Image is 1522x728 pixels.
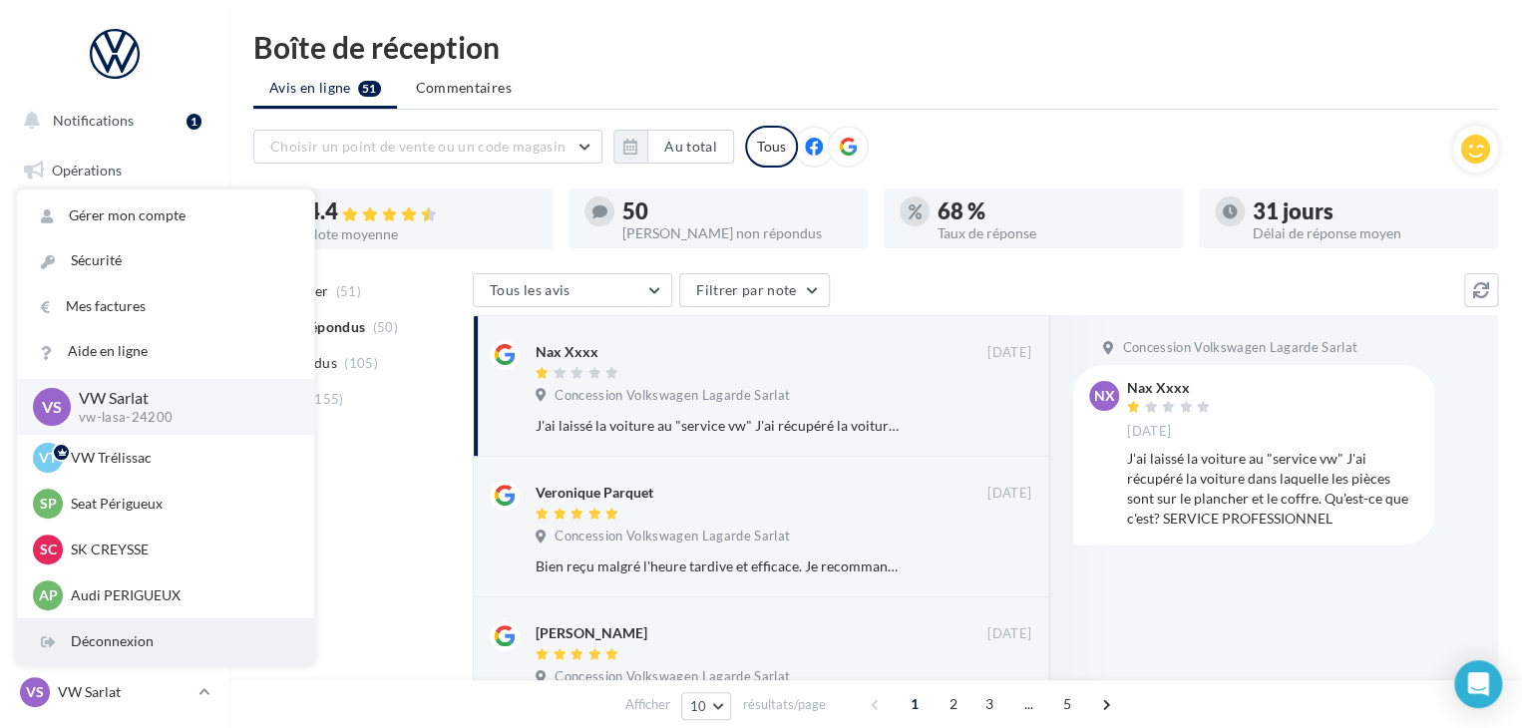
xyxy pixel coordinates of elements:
[253,130,602,164] button: Choisir un point de vente ou un code magasin
[622,226,852,240] div: [PERSON_NAME] non répondus
[987,625,1031,643] span: [DATE]
[899,688,931,720] span: 1
[12,564,217,623] a: Campagnes DataOnDemand
[310,391,344,407] span: (155)
[12,250,217,292] a: Visibilité en ligne
[613,130,734,164] button: Au total
[53,112,134,129] span: Notifications
[17,619,314,664] div: Déconnexion
[12,300,217,342] a: Campagnes
[973,688,1005,720] span: 3
[17,284,314,329] a: Mes factures
[647,130,734,164] button: Au total
[1253,226,1482,240] div: Délai de réponse moyen
[17,329,314,374] a: Aide en ligne
[12,198,217,241] a: Boîte de réception
[536,416,902,436] div: J'ai laissé la voiture au "service vw" J'ai récupéré la voiture dans laquelle les pièces sont sur...
[536,556,902,576] div: Bien reçu malgré l'heure tardive et efficace. Je recommande
[416,79,512,96] span: Commentaires
[622,200,852,222] div: 50
[187,114,201,130] div: 1
[473,273,672,307] button: Tous les avis
[336,283,361,299] span: (51)
[987,344,1031,362] span: [DATE]
[536,483,653,503] div: Veronique Parquet
[12,349,217,391] a: Contacts
[307,227,537,241] div: Note moyenne
[344,355,378,371] span: (105)
[270,138,566,155] span: Choisir un point de vente ou un code magasin
[16,673,213,711] a: VS VW Sarlat
[536,623,647,643] div: [PERSON_NAME]
[1127,449,1418,529] div: J'ai laissé la voiture au "service vw" J'ai récupéré la voiture dans laquelle les pièces sont sur...
[26,682,44,702] span: VS
[12,150,217,191] a: Opérations
[12,399,217,441] a: Médiathèque
[71,585,290,605] p: Audi PERIGUEUX
[12,100,209,142] button: Notifications 1
[1012,688,1044,720] span: ...
[987,485,1031,503] span: [DATE]
[745,126,798,168] div: Tous
[1122,339,1357,357] span: Concession Volkswagen Lagarde Sarlat
[58,682,190,702] p: VW Sarlat
[42,395,62,418] span: VS
[79,387,282,410] p: VW Sarlat
[742,695,825,714] span: résultats/page
[555,528,790,546] span: Concession Volkswagen Lagarde Sarlat
[555,387,790,405] span: Concession Volkswagen Lagarde Sarlat
[536,342,598,362] div: Nax Xxxx
[17,238,314,283] a: Sécurité
[938,200,1167,222] div: 68 %
[39,585,58,605] span: AP
[17,193,314,238] a: Gérer mon compte
[1127,423,1171,441] span: [DATE]
[40,494,57,514] span: SP
[12,498,217,556] a: PLV et print personnalisable
[71,448,290,468] p: VW Trélissac
[1127,381,1215,395] div: Nax Xxxx
[679,273,830,307] button: Filtrer par note
[938,688,969,720] span: 2
[938,226,1167,240] div: Taux de réponse
[625,695,670,714] span: Afficher
[40,540,57,559] span: SC
[690,698,707,714] span: 10
[12,449,217,491] a: Calendrier
[555,668,790,686] span: Concession Volkswagen Lagarde Sarlat
[1094,386,1115,406] span: NX
[71,494,290,514] p: Seat Périgueux
[253,32,1498,62] div: Boîte de réception
[307,200,537,223] div: 4.4
[71,540,290,559] p: SK CREYSSE
[79,409,282,427] p: vw-lasa-24200
[1051,688,1083,720] span: 5
[1454,660,1502,708] div: Open Intercom Messenger
[681,692,732,720] button: 10
[39,448,57,468] span: VT
[490,281,571,298] span: Tous les avis
[52,162,122,179] span: Opérations
[1253,200,1482,222] div: 31 jours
